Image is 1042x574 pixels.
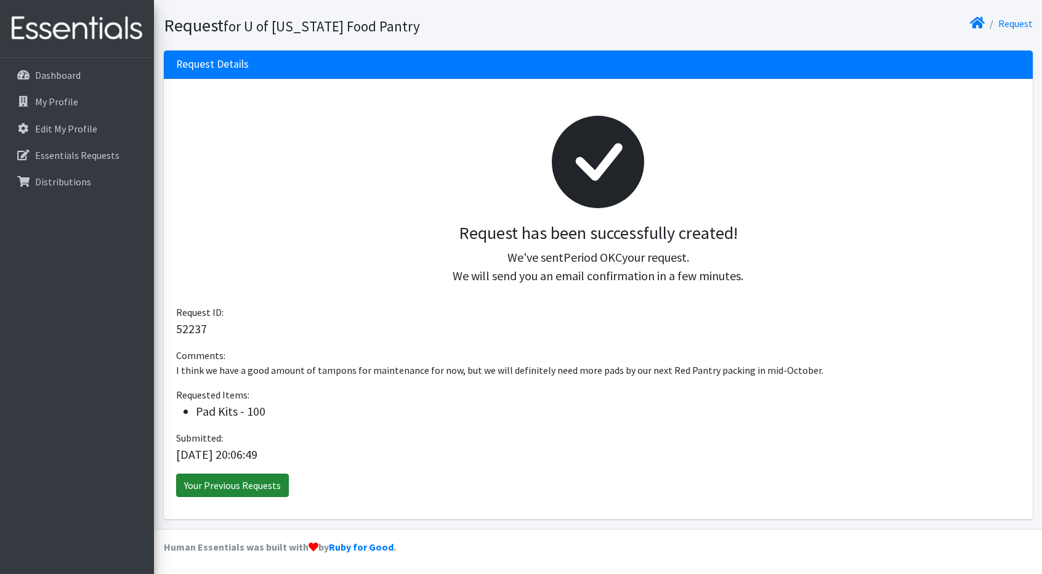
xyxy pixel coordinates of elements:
[186,223,1011,244] h3: Request has been successfully created!
[176,445,1020,464] p: [DATE] 20:06:49
[35,123,97,135] p: Edit My Profile
[5,8,149,49] img: HumanEssentials
[176,474,289,497] a: Your Previous Requests
[176,363,1020,378] p: I think we have a good amount of tampons for maintenance for now, but we will definitely need mor...
[176,320,1020,338] p: 52237
[5,116,149,141] a: Edit My Profile
[176,432,223,444] span: Submitted:
[224,17,420,35] small: for U of [US_STATE] Food Pantry
[35,176,91,188] p: Distributions
[176,389,249,401] span: Requested Items:
[196,402,1020,421] li: Pad Kits - 100
[35,69,81,81] p: Dashboard
[5,169,149,194] a: Distributions
[176,58,249,71] h3: Request Details
[5,143,149,168] a: Essentials Requests
[35,149,119,161] p: Essentials Requests
[563,249,622,265] span: Period OKC
[164,541,396,553] strong: Human Essentials was built with by .
[5,89,149,114] a: My Profile
[186,248,1011,285] p: We've sent your request. We will send you an email confirmation in a few minutes.
[5,63,149,87] a: Dashboard
[176,349,225,362] span: Comments:
[35,95,78,108] p: My Profile
[176,306,224,318] span: Request ID:
[329,541,394,553] a: Ruby for Good
[998,17,1033,30] a: Request
[164,15,594,36] h1: Request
